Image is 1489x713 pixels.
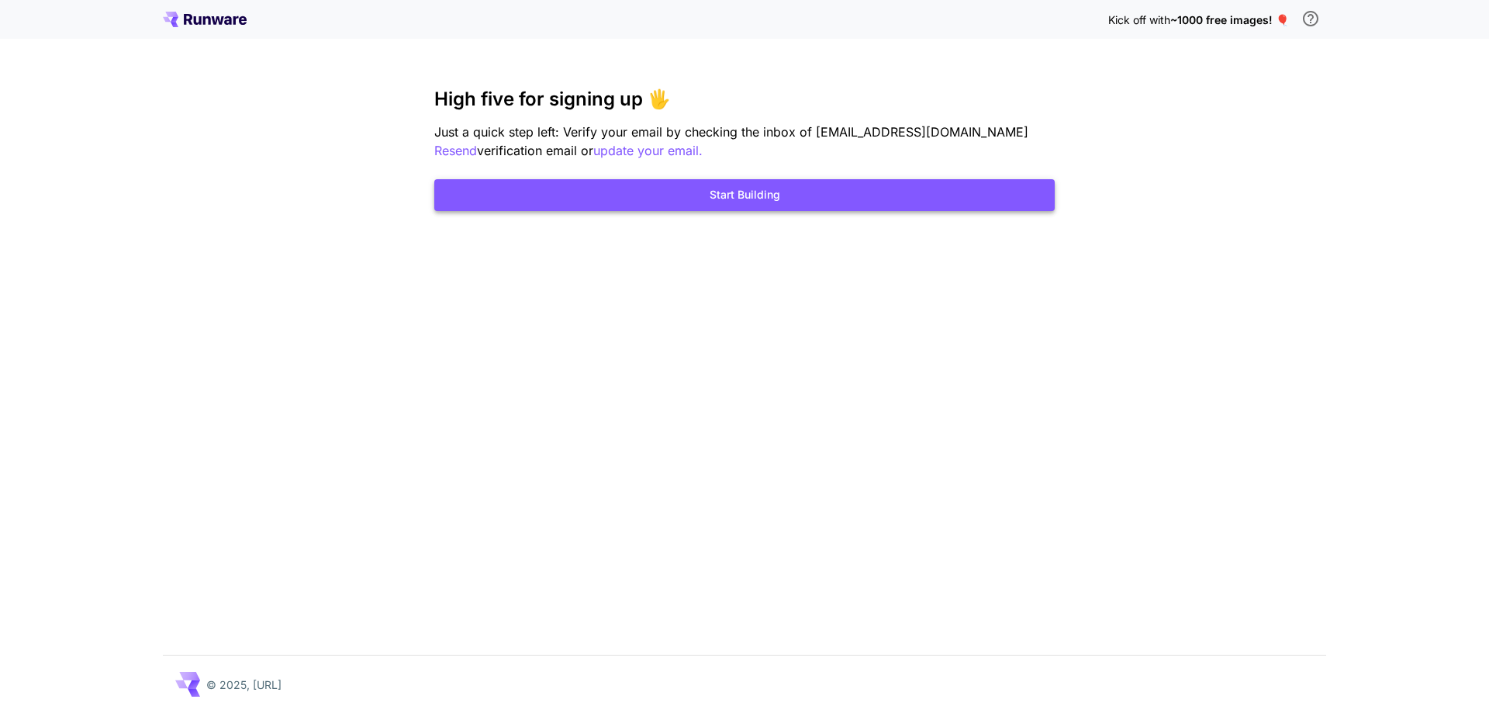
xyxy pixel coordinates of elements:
span: Kick off with [1108,13,1170,26]
span: ~1000 free images! 🎈 [1170,13,1289,26]
p: © 2025, [URL] [206,677,282,693]
button: update your email. [593,141,703,161]
span: verification email or [477,143,593,158]
h3: High five for signing up 🖐️ [434,88,1055,110]
button: Start Building [434,179,1055,211]
button: In order to qualify for free credit, you need to sign up with a business email address and click ... [1295,3,1326,34]
button: Resend [434,141,477,161]
span: Just a quick step left: Verify your email by checking the inbox of [EMAIL_ADDRESS][DOMAIN_NAME] [434,124,1028,140]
